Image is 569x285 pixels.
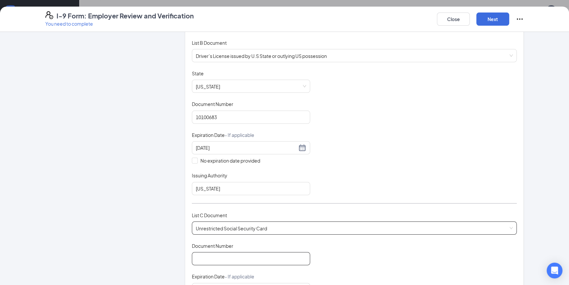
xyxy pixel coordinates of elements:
span: - If applicable [225,132,254,138]
p: You need to complete [45,20,194,27]
input: 09/30/2027 [196,144,297,151]
span: Unrestricted Social Security Card [196,222,513,234]
div: Open Intercom Messenger [547,263,562,278]
span: List C Document [192,212,227,218]
span: Expiration Date [192,273,254,280]
span: Issuing Authority [192,172,227,179]
span: Expiration Date [192,132,254,138]
span: Document Number [192,243,233,249]
span: Document Number [192,101,233,107]
span: No expiration date provided [198,157,263,164]
svg: FormI9EVerifyIcon [45,11,53,19]
h4: I-9 Form: Employer Review and Verification [57,11,194,20]
svg: Ellipses [516,15,524,23]
span: - If applicable [225,273,254,279]
span: State [192,70,204,77]
button: Close [437,13,470,26]
span: Alabama [196,80,306,92]
button: Next [476,13,509,26]
span: List B Document [192,40,227,46]
span: Driver’s License issued by U.S State or outlying US possession [196,49,513,62]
